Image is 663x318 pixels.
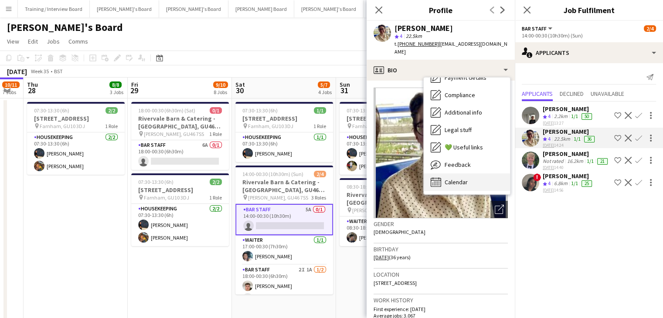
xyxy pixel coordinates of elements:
[543,120,554,126] tcxspan: Call 27-08-2025 via 3CX
[131,102,229,170] app-job-card: 18:00-00:30 (6h30m) (Sat)0/1Rivervale Barn & Catering - [GEOGRAPHIC_DATA], GU46 7SS [PERSON_NAME]...
[3,89,19,95] div: 7 Jobs
[29,68,51,74] span: Week 35
[131,140,229,170] app-card-role: BAR STAFF6A0/118:00-00:30 (6h30m)
[445,91,475,99] span: Compliance
[338,85,350,95] span: 31
[314,171,326,177] span: 2/4
[374,254,389,260] tcxspan: Call 30-07-1989 via 3CX
[340,191,437,206] h3: Rivervale Barn & Catering - [GEOGRAPHIC_DATA], GU46 7SS
[214,89,228,95] div: 8 Jobs
[367,60,515,81] div: Bio
[7,21,123,34] h1: [PERSON_NAME]'s Board
[27,115,125,122] h3: [STREET_ADDRESS]
[490,201,508,218] div: Open photos pop-in
[340,217,437,246] app-card-role: Waiter1/108:30-18:30 (10h)[PERSON_NAME]
[374,296,508,304] h3: Work history
[131,204,229,246] app-card-role: Housekeeping2/207:30-13:30 (6h)[PERSON_NAME][PERSON_NAME]
[571,180,578,186] app-skills-label: 1/1
[340,115,437,122] h3: [STREET_ADDRESS]
[560,91,584,97] span: Declined
[105,123,118,129] span: 1 Role
[340,102,437,175] app-job-card: 07:30-13:30 (6h)2/2[STREET_ADDRESS] Farnham, GU10 3DJ1 RoleHousekeeping2/207:30-13:30 (6h)[PERSON...
[234,85,245,95] span: 30
[367,4,515,16] h3: Profile
[235,102,333,162] app-job-card: 07:30-13:30 (6h)1/1[STREET_ADDRESS] Farnham, GU10 3DJ1 RoleHousekeeping1/107:30-13:30 (6h)[PERSON...
[105,107,118,114] span: 2/2
[374,271,508,278] h3: Location
[565,158,585,165] div: 16.2km
[235,166,333,294] app-job-card: 14:00-00:30 (10h30m) (Sun)2/4Rivervale Barn & Catering - [GEOGRAPHIC_DATA], GU46 7SS [PERSON_NAME...
[445,143,483,151] span: 💚 Useful links
[7,37,19,45] span: View
[398,41,439,47] tcxspan: Call +447496776159 via 3CX
[138,179,173,185] span: 07:30-13:30 (6h)
[587,158,594,164] app-skills-label: 1/1
[543,120,594,126] div: 13:27
[364,0,435,17] button: [PERSON_NAME]'s Board
[552,113,569,120] div: 2.2km
[394,24,453,32] div: [PERSON_NAME]
[90,0,159,17] button: [PERSON_NAME]'s Board
[144,194,189,201] span: Farnham, GU10 3DJ
[374,88,508,218] img: Crew avatar or photo
[522,25,554,32] button: BAR STAFF
[26,85,38,95] span: 28
[552,135,572,143] div: 22.5km
[522,91,553,97] span: Applicants
[235,132,333,162] app-card-role: Housekeeping1/107:30-13:30 (6h)[PERSON_NAME]
[424,121,510,139] div: Legal stuff
[110,89,123,95] div: 3 Jobs
[43,36,63,47] a: Jobs
[374,220,508,228] h3: Gender
[131,186,229,194] h3: [STREET_ADDRESS]
[24,36,41,47] a: Edit
[522,25,547,32] span: BAR STAFF
[374,229,425,235] span: [DEMOGRAPHIC_DATA]
[445,74,486,81] span: Payment details
[248,194,308,201] span: [PERSON_NAME], GU46 7SS
[235,115,333,122] h3: [STREET_ADDRESS]
[68,37,88,45] span: Comms
[571,113,578,119] app-skills-label: 1/1
[313,123,326,129] span: 1 Role
[574,135,581,142] app-skills-label: 1/1
[54,68,63,74] div: BST
[424,173,510,191] div: Calendar
[374,280,417,286] span: [STREET_ADDRESS]
[543,165,554,170] tcxspan: Call 27-08-2025 via 3CX
[543,128,596,135] div: [PERSON_NAME]
[131,173,229,246] app-job-card: 07:30-13:30 (6h)2/2[STREET_ADDRESS] Farnham, GU10 3DJ1 RoleHousekeeping2/207:30-13:30 (6h)[PERSON...
[131,81,138,88] span: Fri
[7,67,27,76] div: [DATE]
[27,81,38,88] span: Thu
[27,102,125,175] app-job-card: 07:30-13:30 (6h)2/2[STREET_ADDRESS] Farnham, GU10 3DJ1 RoleHousekeeping2/207:30-13:30 (6h)[PERSON...
[548,135,551,142] span: 4
[47,37,60,45] span: Jobs
[210,179,222,185] span: 2/2
[27,132,125,175] app-card-role: Housekeeping2/207:30-13:30 (6h)[PERSON_NAME][PERSON_NAME]
[144,131,204,137] span: [PERSON_NAME], GU46 7SS
[522,32,656,39] div: 14:00-00:30 (10h30m) (Sun)
[543,187,554,193] tcxspan: Call 27-08-2025 via 3CX
[445,178,468,186] span: Calendar
[235,81,245,88] span: Sat
[159,0,228,17] button: [PERSON_NAME]'s Board
[644,25,656,32] span: 2/4
[40,123,85,129] span: Farnham, GU10 3DJ
[374,306,508,312] p: First experience: [DATE]
[340,81,350,88] span: Sun
[318,81,330,88] span: 5/7
[597,158,608,165] div: 21
[18,0,90,17] button: Training / Interview Board
[209,131,222,137] span: 1 Role
[340,178,437,246] div: 08:30-18:30 (10h)1/1Rivervale Barn & Catering - [GEOGRAPHIC_DATA], GU46 7SS [PERSON_NAME], GU46 7...
[548,180,551,186] span: 4
[543,172,594,180] div: [PERSON_NAME]
[515,4,663,16] h3: Job Fulfilment
[248,123,293,129] span: Farnham, GU10 3DJ
[130,85,138,95] span: 29
[591,91,624,97] span: Unavailable
[347,183,384,190] span: 08:30-18:30 (10h)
